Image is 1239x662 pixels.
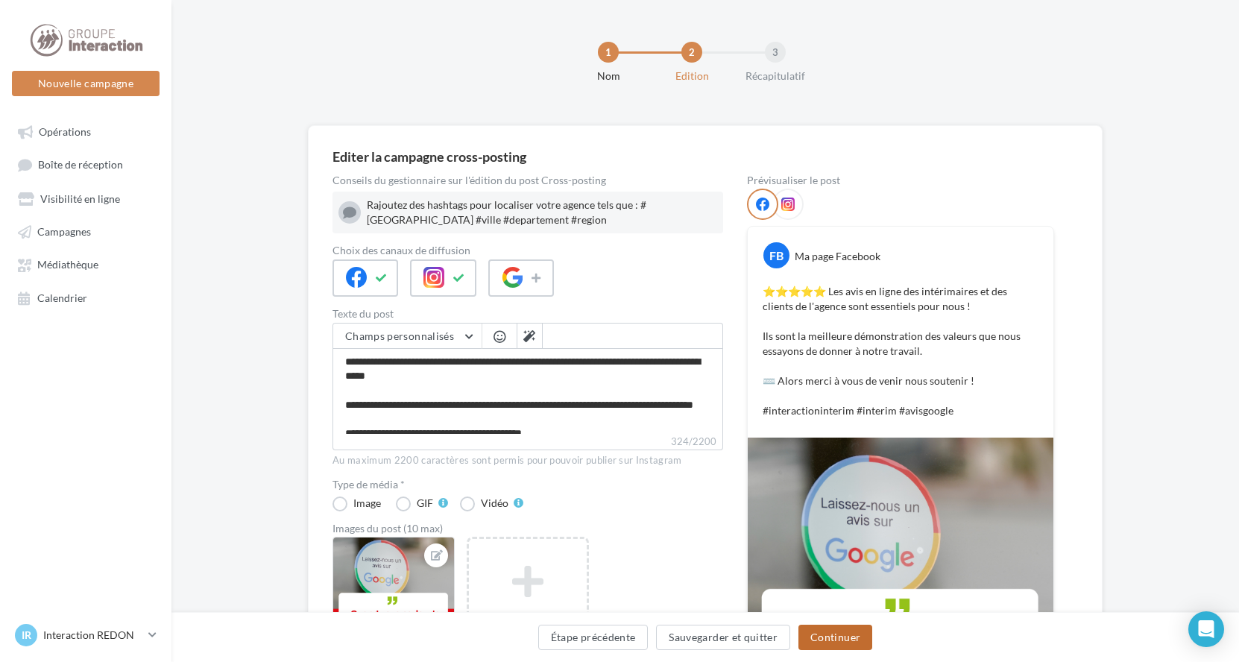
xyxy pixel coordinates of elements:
div: Au maximum 2200 caractères sont permis pour pouvoir publier sur Instagram [332,454,723,467]
span: Champs personnalisés [345,330,454,342]
div: Prévisualiser le post [747,175,1054,186]
div: FB [763,242,789,268]
button: Continuer [798,625,872,650]
div: 3 [765,42,786,63]
div: 1 [598,42,619,63]
label: 324/2200 [332,434,723,450]
span: Boîte de réception [38,159,123,171]
a: Opérations [9,118,163,145]
a: Médiathèque [9,250,163,277]
div: Editer la campagne cross-posting [332,150,526,163]
span: Campagnes [37,225,91,238]
div: Vidéo [481,498,508,508]
div: Récapitulatif [728,69,823,83]
span: IR [22,628,31,643]
label: Type de média * [332,479,723,490]
span: Opérations [39,125,91,138]
p: Interaction REDON [43,628,142,643]
span: Médiathèque [37,259,98,271]
a: IR Interaction REDON [12,621,160,649]
button: Nouvelle campagne [12,71,160,96]
div: Image [353,498,381,508]
button: Champs personnalisés [333,324,482,349]
p: ⭐️⭐️⭐️⭐️⭐️ Les avis en ligne des intérimaires et des clients de l'agence sont essentiels pour nou... [763,284,1038,418]
div: Ma page Facebook [795,249,880,264]
span: Visibilité en ligne [40,192,120,205]
div: Open Intercom Messenger [1188,611,1224,647]
a: Boîte de réception [9,151,163,178]
div: Images du post (10 max) [332,523,723,534]
span: Calendrier [37,291,87,304]
div: 2 [681,42,702,63]
div: Edition [644,69,740,83]
a: Campagnes [9,218,163,245]
label: Choix des canaux de diffusion [332,245,723,256]
a: Visibilité en ligne [9,185,163,212]
a: Calendrier [9,284,163,311]
button: Étape précédente [538,625,649,650]
div: GIF [417,498,433,508]
button: Sauvegarder et quitter [656,625,790,650]
div: Nom [561,69,656,83]
div: Conseils du gestionnaire sur l'édition du post Cross-posting [332,175,723,186]
div: Rajoutez des hashtags pour localiser votre agence tels que : #[GEOGRAPHIC_DATA] #ville #departeme... [367,198,717,227]
label: Texte du post [332,309,723,319]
